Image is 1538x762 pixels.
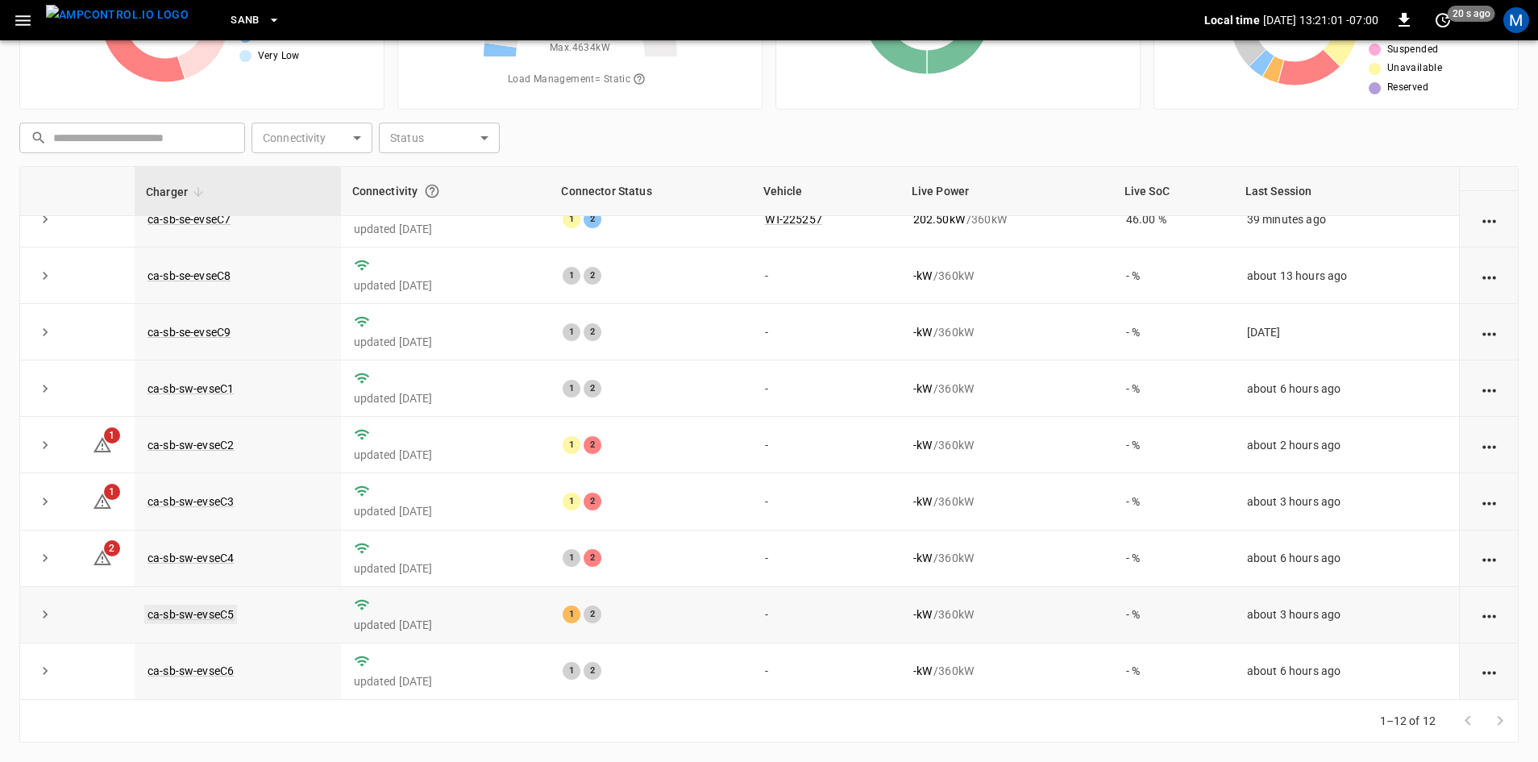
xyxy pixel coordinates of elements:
td: 46.00 % [1113,191,1234,248]
td: - % [1113,531,1234,587]
td: - [752,360,900,417]
div: 2 [584,267,601,285]
p: updated [DATE] [354,617,538,633]
td: about 3 hours ago [1234,587,1459,643]
th: Last Session [1234,167,1459,216]
p: - kW [913,324,932,340]
div: action cell options [1479,324,1499,340]
p: [DATE] 13:21:01 -07:00 [1263,12,1378,28]
a: 1 [93,494,112,507]
p: - kW [913,437,932,453]
div: action cell options [1479,268,1499,284]
td: - % [1113,248,1234,304]
a: ca-sb-sw-evseC3 [148,495,234,508]
div: / 360 kW [913,606,1100,623]
span: Very Low [258,48,300,65]
span: SanB [231,11,260,30]
td: - % [1113,417,1234,473]
div: 1 [563,436,580,454]
div: profile-icon [1503,7,1529,33]
button: expand row [33,264,57,288]
img: ampcontrol.io logo [46,5,189,25]
p: - kW [913,606,932,623]
div: 1 [563,606,580,623]
a: ca-sb-sw-evseC4 [148,552,234,564]
td: [DATE] [1234,304,1459,360]
p: - kW [913,550,932,566]
p: updated [DATE] [354,277,538,294]
div: 2 [584,436,601,454]
div: / 360 kW [913,663,1100,679]
button: expand row [33,489,57,514]
td: about 2 hours ago [1234,417,1459,473]
span: Unavailable [1387,60,1442,77]
td: about 13 hours ago [1234,248,1459,304]
td: about 6 hours ago [1234,360,1459,417]
td: - % [1113,587,1234,643]
a: 2 [93,551,112,564]
div: / 360 kW [913,268,1100,284]
p: updated [DATE] [354,447,538,463]
button: expand row [33,377,57,401]
a: ca-sb-sw-evseC6 [148,664,234,677]
button: set refresh interval [1430,7,1456,33]
p: - kW [913,663,932,679]
td: - [752,417,900,473]
button: expand row [33,320,57,344]
a: ca-sb-se-evseC9 [148,326,231,339]
span: Load Management = Static [508,66,652,94]
p: 202.50 kW [913,211,965,227]
div: 1 [563,380,580,398]
button: expand row [33,659,57,683]
p: updated [DATE] [354,390,538,406]
p: updated [DATE] [354,560,538,577]
div: 2 [584,493,601,510]
div: / 360 kW [913,437,1100,453]
p: 1–12 of 12 [1380,713,1436,729]
div: 1 [563,549,580,567]
div: 2 [584,323,601,341]
p: updated [DATE] [354,334,538,350]
div: action cell options [1479,550,1499,566]
th: Vehicle [752,167,900,216]
div: action cell options [1479,437,1499,453]
a: WT-225257 [765,213,822,226]
span: 2 [104,540,120,556]
a: ca-sb-sw-evseC5 [144,605,237,624]
a: ca-sb-se-evseC7 [148,213,231,226]
button: expand row [33,546,57,570]
div: / 360 kW [913,381,1100,397]
div: 1 [563,210,580,228]
div: 1 [563,493,580,510]
td: about 6 hours ago [1234,643,1459,700]
div: action cell options [1479,663,1499,679]
p: updated [DATE] [354,673,538,689]
th: Connector Status [550,167,751,216]
td: - [752,643,900,700]
td: - [752,248,900,304]
div: action cell options [1479,211,1499,227]
span: 1 [104,427,120,443]
div: action cell options [1479,493,1499,510]
div: Connectivity [352,177,539,206]
td: - % [1113,304,1234,360]
span: Suspended [1387,42,1439,58]
p: - kW [913,268,932,284]
div: action cell options [1479,155,1499,171]
div: 1 [563,662,580,680]
th: Live Power [900,167,1113,216]
div: 2 [584,549,601,567]
div: / 360 kW [913,493,1100,510]
div: / 360 kW [913,550,1100,566]
td: about 6 hours ago [1234,531,1459,587]
span: 1 [104,484,120,500]
div: 2 [584,380,601,398]
div: / 360 kW [913,211,1100,227]
td: - % [1113,643,1234,700]
div: action cell options [1479,381,1499,397]
span: Reserved [1387,80,1428,96]
button: The system is using AmpEdge-configured limits for static load managment. Depending on your config... [626,66,652,94]
button: expand row [33,602,57,627]
a: 1 [93,438,112,451]
span: Charger [146,182,209,202]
